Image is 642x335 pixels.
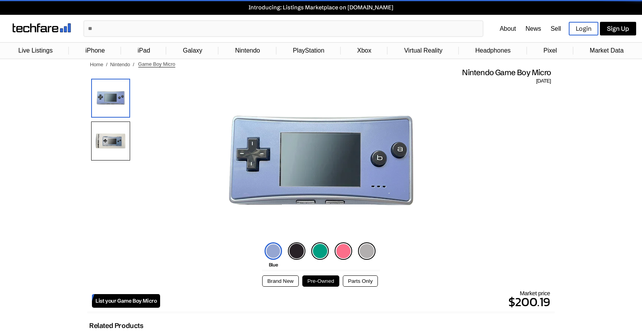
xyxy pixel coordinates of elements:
a: Introducing: Listings Marketplace on [DOMAIN_NAME] [4,4,638,11]
img: Nintendo Game Boy Micro [224,85,418,240]
a: Nintendo [110,62,130,67]
a: Virtual Reality [400,43,446,58]
a: About [500,25,516,32]
img: blue-icon [265,242,282,260]
img: techfare logo [12,23,71,32]
a: Sell [550,25,561,32]
img: black-icon [288,242,305,260]
p: $200.19 [160,293,550,311]
a: Live Listings [14,43,56,58]
a: iPhone [81,43,109,58]
a: List your Game Boy Micro [92,294,160,308]
span: List your Game Boy Micro [95,298,157,304]
img: Box [91,122,130,160]
span: Game Boy Micro [138,61,175,67]
span: [DATE] [536,78,551,85]
img: silver-icon [358,242,376,260]
span: Nintendo Game Boy Micro [462,67,551,78]
img: pink-icon [335,242,352,260]
a: Login [569,22,598,35]
button: Pre-Owned [302,275,339,287]
img: green-icon [311,242,329,260]
a: Headphones [471,43,515,58]
a: Pixel [540,43,561,58]
a: PlayStation [289,43,328,58]
a: Market Data [586,43,628,58]
a: Xbox [353,43,375,58]
a: News [526,25,541,32]
div: Market price [160,290,550,311]
span: / [133,62,134,67]
a: Sign Up [600,22,636,35]
button: Brand New [262,275,298,287]
a: Nintendo [231,43,264,58]
a: iPad [134,43,154,58]
a: Galaxy [179,43,206,58]
a: Home [90,62,103,67]
img: Nintendo Game Boy Micro [91,79,130,118]
h2: Related Products [89,321,143,330]
span: Blue [269,262,278,268]
button: Parts Only [343,275,377,287]
span: / [106,62,108,67]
